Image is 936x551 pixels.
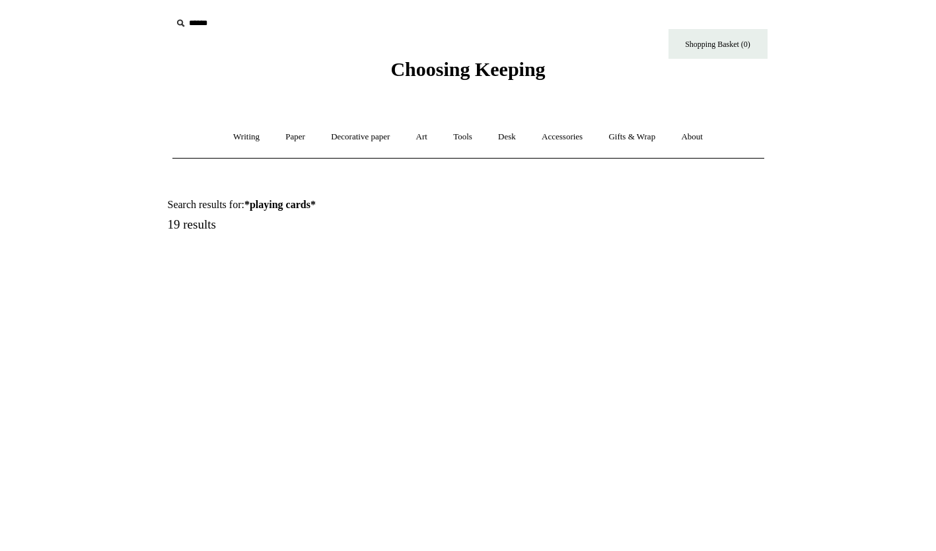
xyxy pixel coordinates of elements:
[441,120,484,155] a: Tools
[168,198,484,211] h1: Search results for:
[404,120,439,155] a: Art
[244,199,316,210] strong: *playing cards*
[668,29,768,59] a: Shopping Basket (0)
[168,217,484,233] h5: 19 results
[669,120,715,155] a: About
[530,120,594,155] a: Accessories
[319,120,402,155] a: Decorative paper
[221,120,271,155] a: Writing
[390,69,545,78] a: Choosing Keeping
[273,120,317,155] a: Paper
[596,120,667,155] a: Gifts & Wrap
[486,120,528,155] a: Desk
[390,58,545,80] span: Choosing Keeping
